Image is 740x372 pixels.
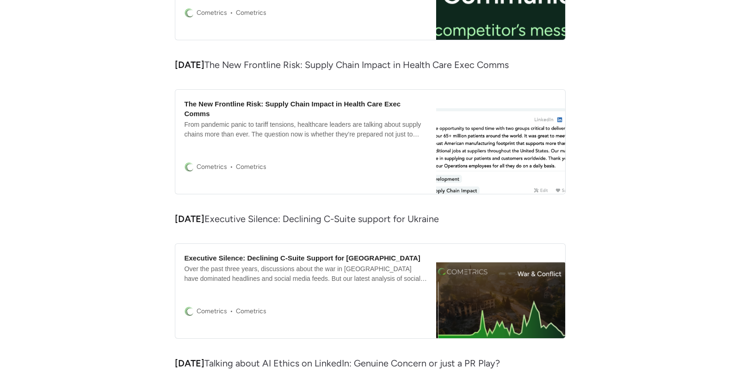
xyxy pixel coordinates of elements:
p: The New Frontline Risk: Supply Chain Impact in Health Care Exec Comms [175,59,566,71]
a: The New Frontline Risk: Supply Chain Impact in Health Care Exec CommsFrom pandemic panic to tarif... [175,89,566,194]
p: Executive Silence: Declining C-Suite support for Ukraine [175,213,566,225]
strong: [DATE] [175,358,204,369]
span: Cometrics [227,306,266,316]
a: Executive Silence: Declining C-Suite Support for [GEOGRAPHIC_DATA]Over the past three years, disc... [175,243,566,339]
p: Talking about AI Ethics on LinkedIn: Genuine Concern or just a PR Play? [175,357,566,369]
span: Cometrics [197,161,227,173]
span: Cometrics [227,7,266,18]
div: The New Frontline Risk: Supply Chain Impact in Health Care Exec Comms [185,99,427,118]
div: Executive Silence: Declining C-Suite Support for [GEOGRAPHIC_DATA] [185,253,420,263]
span: Cometrics [197,305,227,317]
div: Over the past three years, discussions about the war in [GEOGRAPHIC_DATA] have dominated headline... [185,264,427,284]
span: Cometrics [197,7,227,19]
span: Cometrics [227,161,266,172]
strong: [DATE] [175,59,204,70]
strong: [DATE] [175,213,204,224]
div: From pandemic panic to tariff tensions, healthcare leaders are talking about supply chains more t... [185,120,427,139]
